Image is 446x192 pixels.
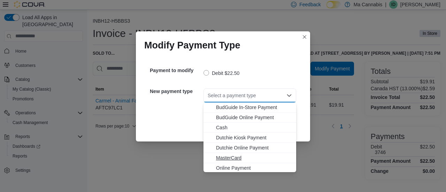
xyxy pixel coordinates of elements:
[216,144,292,151] span: Dutchie Online Payment
[208,91,208,100] input: Accessible screen reader label
[216,134,292,141] span: Dutchie Kiosk Payment
[144,40,240,51] h1: Modify Payment Type
[300,33,309,41] button: Closes this modal window
[203,133,296,143] button: Dutchie Kiosk Payment
[150,84,202,98] h5: New payment type
[203,143,296,153] button: Dutchie Online Payment
[203,102,296,183] div: Choose from the following options
[203,153,296,163] button: MasterCard
[286,93,292,98] button: Close list of options
[203,102,296,113] button: BudGuide In-Store Payment
[150,63,202,77] h5: Payment to modify
[203,163,296,173] button: Online Payment
[203,69,239,77] label: Debit $22.50
[216,124,292,131] span: Cash
[216,114,292,121] span: BudGuide Online Payment
[216,154,292,161] span: MasterCard
[203,123,296,133] button: Cash
[216,164,292,171] span: Online Payment
[203,113,296,123] button: BudGuide Online Payment
[216,104,292,111] span: BudGuide In-Store Payment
